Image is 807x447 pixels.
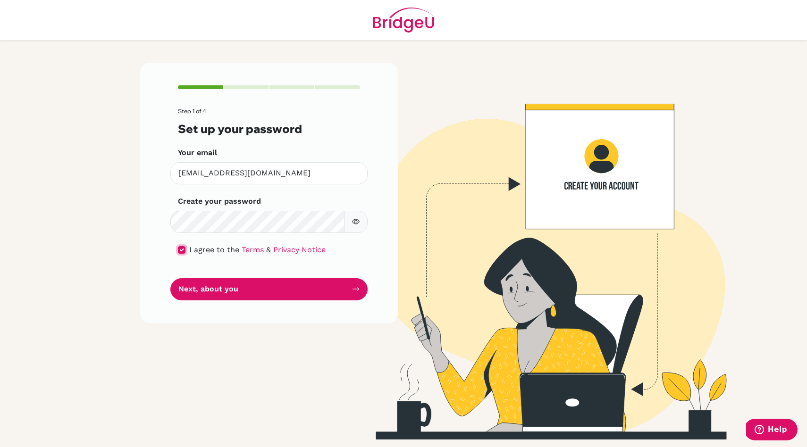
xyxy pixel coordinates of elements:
[746,419,798,442] iframe: Opens a widget where you can find more information
[178,122,360,136] h3: Set up your password
[273,245,326,254] a: Privacy Notice
[170,162,368,184] input: Insert your email*
[269,63,807,439] img: Create your account
[178,196,261,207] label: Create your password
[189,245,239,254] span: I agree to the
[178,147,217,158] label: Your email
[242,245,264,254] a: Terms
[170,278,368,300] button: Next, about you
[266,245,271,254] span: &
[178,108,206,115] span: Step 1 of 4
